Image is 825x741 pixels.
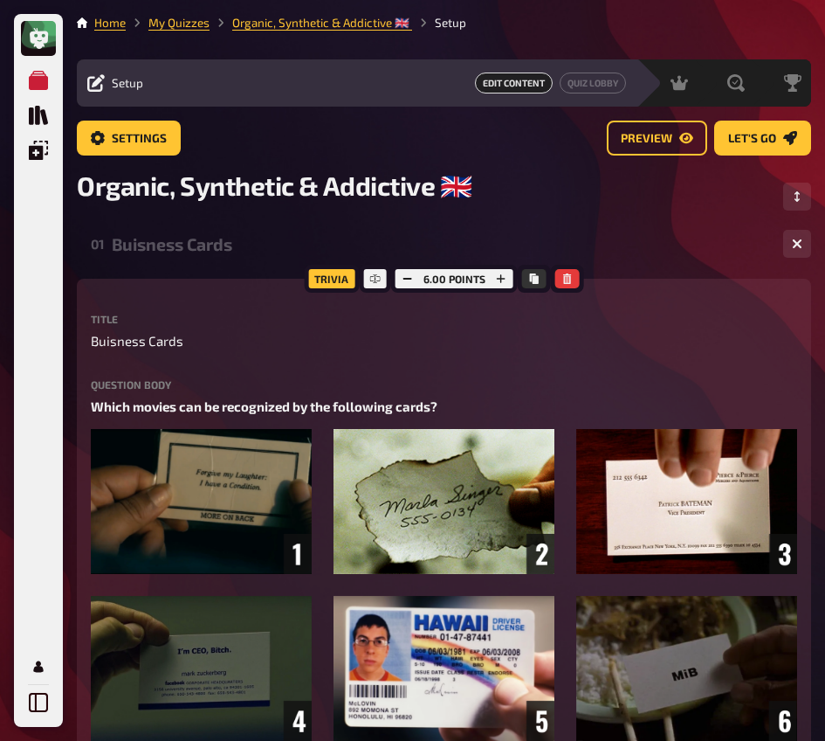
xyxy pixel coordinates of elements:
[91,236,105,252] div: 01
[728,133,776,145] span: Let's go
[148,16,210,30] a: My Quizzes
[112,133,167,145] span: Settings
[522,269,547,288] button: Copy
[91,429,797,741] img: Flags (4)
[475,73,553,93] span: Edit Content
[126,14,210,31] li: My Quizzes
[607,121,707,156] a: Preview
[21,63,56,98] a: My Quizzes
[77,170,477,202] span: Organic, Synthetic & Addictive ​🇬🇧 ​
[21,133,56,168] a: Overlays
[21,649,56,684] a: My Account
[91,314,797,324] label: Title
[714,121,811,156] a: Let's go
[412,14,466,31] li: Setup
[783,183,811,211] button: Change Order
[112,76,143,90] span: Setup
[621,133,672,145] span: Preview
[304,265,359,293] div: Trivia
[91,398,437,414] span: Which movies can be recognized by the following cards?
[112,234,769,254] div: Buisness Cards
[560,73,626,93] a: Quiz Lobby
[91,379,797,390] label: Question body
[77,121,181,156] a: Settings
[91,331,183,351] span: Buisness Cards
[21,98,56,133] a: Quiz Library
[94,14,126,31] li: Home
[94,16,126,30] a: Home
[210,14,412,31] li: Organic, Synthetic & Addictive ​🇬🇧 ​
[232,16,412,30] a: Organic, Synthetic & Addictive ​🇬🇧 ​
[391,265,518,293] div: 6.00 points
